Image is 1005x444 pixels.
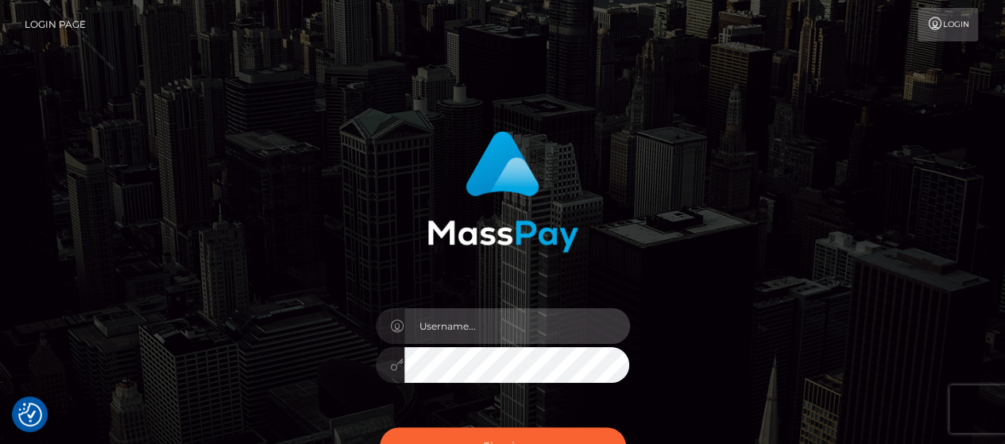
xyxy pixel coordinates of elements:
a: Login Page [25,8,86,41]
a: Login [918,8,978,41]
img: Revisit consent button [18,403,42,427]
input: Username... [404,308,630,344]
button: Consent Preferences [18,403,42,427]
img: MassPay Login [427,131,578,253]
